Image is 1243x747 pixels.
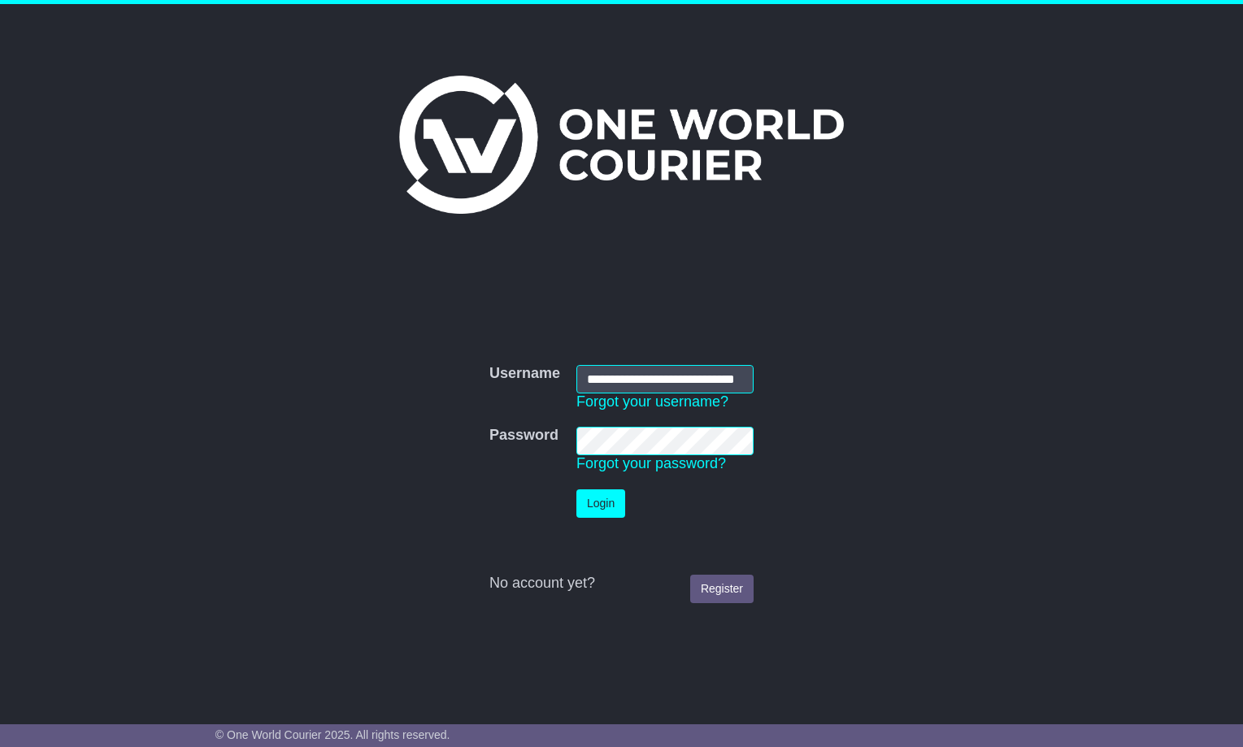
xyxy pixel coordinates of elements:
[489,365,560,383] label: Username
[215,728,450,741] span: © One World Courier 2025. All rights reserved.
[690,575,754,603] a: Register
[576,489,625,518] button: Login
[576,455,726,471] a: Forgot your password?
[489,427,558,445] label: Password
[489,575,754,593] div: No account yet?
[576,393,728,410] a: Forgot your username?
[399,76,843,214] img: One World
